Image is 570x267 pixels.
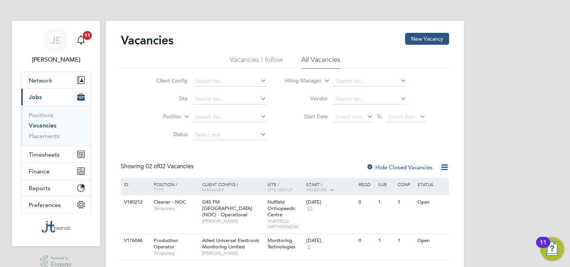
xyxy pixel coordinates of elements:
div: 1 [376,234,396,248]
span: Reports [29,185,50,192]
span: 2 [306,244,311,250]
label: Client Config [145,77,188,84]
div: V180212 [122,195,148,209]
a: Placements [29,132,60,139]
span: Temporary [154,205,198,211]
li: Vacancies I follow [230,55,283,69]
input: Select one [193,130,266,140]
div: Open [416,234,448,248]
div: Reqd [357,178,376,191]
input: Search for... [333,94,407,104]
label: Status [145,131,188,138]
button: Preferences [21,197,91,213]
div: ID [122,178,148,191]
input: Search for... [333,76,407,87]
div: Jobs [21,105,91,146]
span: Production Operator [154,237,178,250]
img: jtrecruit-logo-retina.png [41,221,70,233]
div: Status [416,178,448,191]
span: Temporary [154,250,198,256]
div: 0 [357,195,376,209]
div: 11 [540,242,546,252]
span: G4S FM [GEOGRAPHIC_DATA] (NOC) - Operational [202,199,252,218]
div: V176046 [122,234,148,248]
span: NUFFIELD ORTHOPAEDIC [267,218,303,230]
span: Nuffield Orthopaedic Centre [267,199,295,218]
span: Site Group [267,186,293,192]
div: [DATE] [306,199,355,205]
label: Hide Closed Vacancies [366,164,433,171]
input: Search for... [193,112,266,122]
div: Site / [266,178,305,196]
span: Powered by [51,255,72,261]
span: Manager [202,186,224,192]
button: Open Resource Center, 11 new notifications [540,237,564,261]
span: Cleaner - NOC [154,199,186,205]
a: JE[PERSON_NAME] [21,28,91,64]
span: 02 of [145,163,159,170]
div: Showing [121,163,195,170]
span: Preferences [29,201,61,208]
div: Sub [376,178,396,191]
button: Finance [21,163,91,179]
span: Select date [388,113,415,120]
button: Jobs [21,89,91,105]
input: Search for... [193,76,266,87]
span: 21 [306,205,314,212]
div: Client Config / [200,178,266,196]
a: Vacancies [29,122,56,129]
span: Vendors [306,186,327,192]
label: Start Date [285,113,328,120]
label: Site [145,95,188,102]
nav: Main navigation [12,21,100,246]
span: To [375,111,384,121]
li: All Vacancies [301,55,340,69]
span: Finance [29,168,50,175]
button: New Vacancy [405,33,449,45]
div: 1 [376,195,396,209]
span: Timesheets [29,151,60,158]
span: 02 Vacancies [145,163,194,170]
label: Vendor [285,95,328,102]
div: Position / [148,178,200,196]
span: Allied Universal Electronic Monitoring Limited [202,237,259,250]
span: [PERSON_NAME] [202,250,264,256]
span: Monitoring Technologies [267,237,295,250]
div: Open [416,195,448,209]
a: Go to home page [21,221,91,233]
span: JE [51,35,61,45]
div: 1 [396,234,415,248]
span: Select date [336,113,363,120]
span: Type [154,186,164,192]
span: 11 [83,31,92,40]
span: Jobs [29,94,42,101]
div: Conf [396,178,415,191]
label: Hiring Manager [279,77,322,85]
h2: Vacancies [121,33,173,48]
a: 11 [73,28,88,52]
span: Jemma Ellison [21,55,91,64]
label: Position [138,113,181,120]
div: Start / [304,178,357,197]
span: [PERSON_NAME] [202,218,264,224]
input: Search for... [193,94,266,104]
button: Reports [21,180,91,196]
a: Positions [29,111,53,119]
div: [DATE] [306,238,355,244]
button: Network [21,72,91,88]
div: 0 [357,234,376,248]
span: Network [29,77,52,84]
div: 1 [396,195,415,209]
button: Timesheets [21,146,91,163]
